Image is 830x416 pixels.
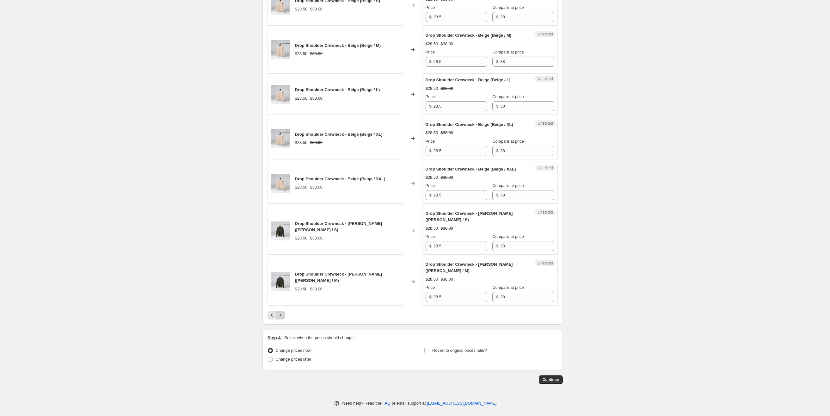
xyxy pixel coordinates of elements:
span: $ [496,15,498,19]
div: $28.50 [295,184,308,190]
strike: $38.00 [310,235,323,241]
div: $28.50 [295,95,308,102]
div: $28.50 [426,41,438,47]
span: Change prices later [276,357,311,362]
span: Drop Shoulder Crewneck - Beige (Beige / XXL) [426,167,516,171]
p: Select when the prices should change [284,335,354,341]
span: Unedited [538,210,553,215]
span: Unedited [538,76,553,81]
span: $ [496,295,498,299]
span: Unedited [538,121,553,126]
span: Drop Shoulder Crewneck - Beige (Beige / XXL) [295,177,385,181]
img: OliveGreenDropShoulderCrewneck1_80x.jpg [271,272,290,291]
span: $ [429,295,432,299]
span: Compare at price [492,50,524,54]
span: $ [429,244,432,248]
span: $ [496,193,498,197]
span: Compare at price [492,183,524,188]
span: Price [426,183,435,188]
span: $ [429,15,432,19]
div: $28.50 [426,174,438,181]
div: $28.50 [426,85,438,92]
span: or email support at [390,401,427,406]
img: BeigeDropShoulderCrewneck1_80x.jpg [271,174,290,193]
span: Price [426,139,435,144]
img: BeigeDropShoulderCrewneck1_80x.jpg [271,40,290,59]
div: $28.50 [295,235,308,241]
span: Drop Shoulder Crewneck - Beige (Beige / M) [295,43,381,48]
span: Revert to original prices later? [432,348,487,353]
span: Compare at price [492,285,524,290]
span: Drop Shoulder Crewneck - [PERSON_NAME] ([PERSON_NAME] / S) [295,221,382,232]
strike: $38.00 [440,85,453,92]
span: $ [496,104,498,109]
span: Unedited [538,261,553,266]
span: $ [496,59,498,64]
span: Drop Shoulder Crewneck - [PERSON_NAME] ([PERSON_NAME] / M) [426,262,513,273]
span: $ [496,148,498,153]
span: Drop Shoulder Crewneck - [PERSON_NAME] ([PERSON_NAME] / M) [295,272,382,283]
span: Compare at price [492,139,524,144]
span: $ [496,244,498,248]
span: Price [426,234,435,239]
img: BeigeDropShoulderCrewneck1_80x.jpg [271,85,290,104]
strike: $38.00 [310,184,323,190]
strike: $38.00 [440,130,453,136]
span: Drop Shoulder Crewneck - Beige (Beige / M) [426,33,512,38]
span: Drop Shoulder Crewneck - Beige (Beige / L) [426,78,511,82]
span: $ [429,104,432,109]
span: Compare at price [492,5,524,10]
span: Price [426,50,435,54]
span: Price [426,5,435,10]
div: $28.50 [426,130,438,136]
button: Next [276,311,285,320]
strike: $38.00 [440,174,453,181]
span: Unedited [538,32,553,37]
h2: Step 4. [267,335,282,341]
span: Drop Shoulder Crewneck - Beige (Beige / L) [295,87,380,92]
span: Drop Shoulder Crewneck - [PERSON_NAME] ([PERSON_NAME] / S) [426,211,513,222]
div: $28.50 [295,6,308,12]
span: $ [429,148,432,153]
div: $28.50 [295,140,308,146]
strike: $38.00 [310,140,323,146]
span: Drop Shoulder Crewneck - Beige (Beige / XL) [426,122,513,127]
a: FAQ [382,401,390,406]
div: $28.50 [426,276,438,283]
span: Compare at price [492,234,524,239]
div: $28.50 [295,51,308,57]
span: Drop Shoulder Crewneck - Beige (Beige / XL) [295,132,383,137]
span: $ [429,59,432,64]
a: [EMAIL_ADDRESS][DOMAIN_NAME] [427,401,496,406]
span: Price [426,285,435,290]
img: BeigeDropShoulderCrewneck1_80x.jpg [271,129,290,148]
span: $ [429,193,432,197]
span: Compare at price [492,94,524,99]
strike: $38.00 [440,41,453,47]
img: OliveGreenDropShoulderCrewneck1_80x.jpg [271,221,290,240]
button: Continue [539,375,563,384]
span: Continue [543,377,559,382]
div: $28.50 [295,286,308,292]
nav: Pagination [267,311,285,320]
strike: $38.00 [440,225,453,232]
span: Need help? Read the [342,401,383,406]
span: Price [426,94,435,99]
span: Unedited [538,165,553,171]
div: $28.50 [426,225,438,232]
strike: $38.00 [310,95,323,102]
strike: $38.00 [440,276,453,283]
strike: $38.00 [310,51,323,57]
button: Previous [267,311,276,320]
strike: $38.00 [310,6,323,12]
strike: $38.00 [310,286,323,292]
span: Change prices now [276,348,311,353]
